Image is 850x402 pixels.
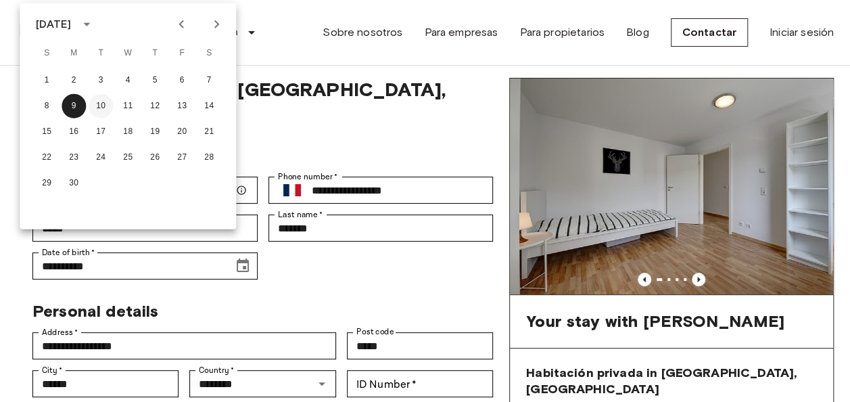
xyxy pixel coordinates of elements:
[347,332,493,359] div: Post code
[229,252,256,280] button: Choose date, selected date is Sep 9, 1996
[34,146,59,170] button: 22
[89,94,113,118] button: 10
[197,120,221,144] button: 21
[34,68,59,93] button: 1
[626,24,649,41] a: Blog
[16,24,97,37] img: Habyt
[32,370,179,397] div: City
[170,68,194,93] button: 6
[143,40,167,67] span: Thursday
[62,94,86,118] button: 9
[197,40,221,67] span: Saturday
[770,24,834,41] a: Iniciar sesión
[268,215,494,242] div: Last name
[42,246,95,259] label: Date of birth
[638,273,651,286] button: Previous image
[170,40,194,67] span: Friday
[116,40,140,67] span: Wednesday
[519,24,605,41] a: Para propietarios
[526,311,784,332] span: Your stay with [PERSON_NAME]
[62,120,86,144] button: 16
[347,370,493,397] div: ID Number
[143,146,167,170] button: 26
[283,184,301,196] img: France
[116,68,140,93] button: 4
[671,18,748,47] a: Contactar
[62,68,86,93] button: 2
[34,40,59,67] span: Sunday
[278,176,306,204] button: Select country
[143,120,167,144] button: 19
[42,326,78,338] label: Address
[62,146,86,170] button: 23
[510,79,833,294] img: Marketing picture of unit DE-09-015-03M
[143,68,167,93] button: 5
[424,24,498,41] a: Para empresas
[197,68,221,93] button: 7
[34,120,59,144] button: 15
[34,94,59,118] button: 8
[89,68,113,93] button: 3
[170,94,194,118] button: 13
[323,24,402,41] a: Sobre nosotros
[143,94,167,118] button: 12
[170,120,194,144] button: 20
[170,13,193,36] button: Previous month
[199,364,234,376] label: Country
[170,146,194,170] button: 27
[32,332,336,359] div: Address
[692,273,705,286] button: Previous image
[116,146,140,170] button: 25
[32,301,158,321] span: Personal details
[34,171,59,196] button: 29
[278,171,338,183] label: Phone number
[89,146,113,170] button: 24
[356,326,394,338] label: Post code
[526,365,817,397] span: Habitación privada in [GEOGRAPHIC_DATA], [GEOGRAPHIC_DATA]
[32,78,493,124] span: Habitación privada in [GEOGRAPHIC_DATA], [GEOGRAPHIC_DATA]
[197,146,221,170] button: 28
[42,364,63,376] label: City
[62,171,86,196] button: 30
[312,374,331,393] button: Open
[75,13,98,36] button: calendar view is open, switch to year view
[205,13,228,36] button: Next month
[278,208,323,221] label: Last name
[89,120,113,144] button: 17
[197,94,221,118] button: 14
[236,185,247,196] svg: Make sure your email is correct — we'll send your booking details there.
[116,94,140,118] button: 11
[62,40,86,67] span: Monday
[36,16,71,32] div: [DATE]
[116,120,140,144] button: 18
[89,40,113,67] span: Tuesday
